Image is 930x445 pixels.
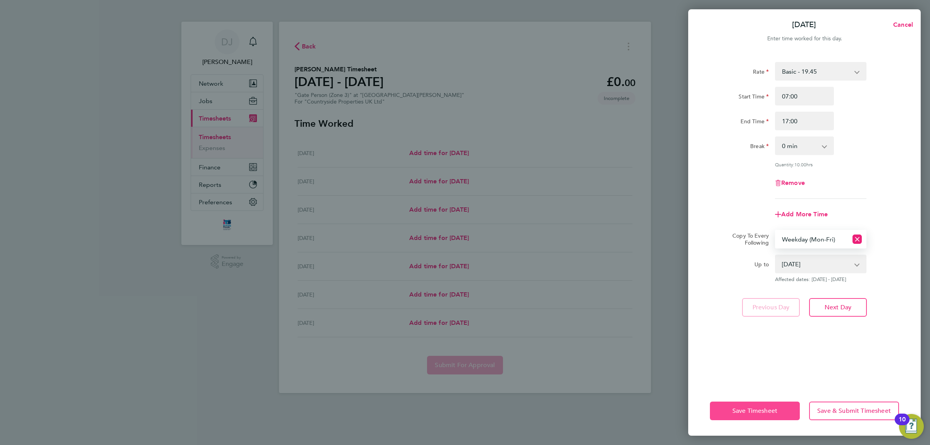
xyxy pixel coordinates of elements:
[809,402,899,420] button: Save & Submit Timesheet
[781,210,828,218] span: Add More Time
[891,21,913,28] span: Cancel
[899,419,906,429] div: 10
[775,276,866,283] span: Affected dates: [DATE] - [DATE]
[794,161,806,167] span: 10.00
[775,87,834,105] input: E.g. 08:00
[775,161,866,167] div: Quantity: hrs
[753,68,769,78] label: Rate
[825,304,851,311] span: Next Day
[817,407,891,415] span: Save & Submit Timesheet
[792,19,816,30] p: [DATE]
[809,298,867,317] button: Next Day
[781,179,805,186] span: Remove
[852,231,862,248] button: Reset selection
[750,143,769,152] label: Break
[775,112,834,130] input: E.g. 18:00
[775,211,828,217] button: Add More Time
[732,407,777,415] span: Save Timesheet
[739,93,769,102] label: Start Time
[726,232,769,246] label: Copy To Every Following
[741,118,769,127] label: End Time
[710,402,800,420] button: Save Timesheet
[688,34,921,43] div: Enter time worked for this day.
[881,17,921,33] button: Cancel
[775,180,805,186] button: Remove
[754,261,769,270] label: Up to
[899,414,924,439] button: Open Resource Center, 10 new notifications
